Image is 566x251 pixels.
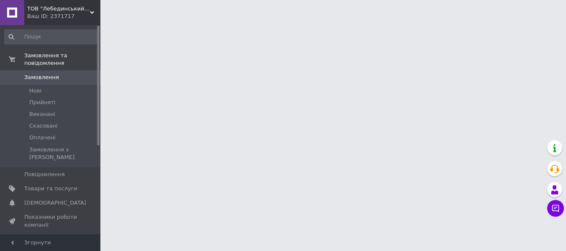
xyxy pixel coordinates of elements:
span: Замовлення з [PERSON_NAME] [29,146,98,161]
input: Пошук [4,29,99,44]
span: Скасовані [29,122,58,130]
span: [DEMOGRAPHIC_DATA] [24,199,86,207]
span: Замовлення [24,74,59,81]
span: Виконані [29,110,55,118]
span: Замовлення та повідомлення [24,52,100,67]
span: Нові [29,87,41,95]
span: Показники роботи компанії [24,213,77,228]
span: Товари та послуги [24,185,77,192]
span: Прийняті [29,99,55,106]
div: Ваш ID: 2371717 [27,13,100,20]
span: Оплачені [29,134,56,141]
span: Повідомлення [24,171,65,178]
span: ТОВ "Лебединський нафтомаслозавод" [27,5,90,13]
button: Чат з покупцем [547,200,564,217]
